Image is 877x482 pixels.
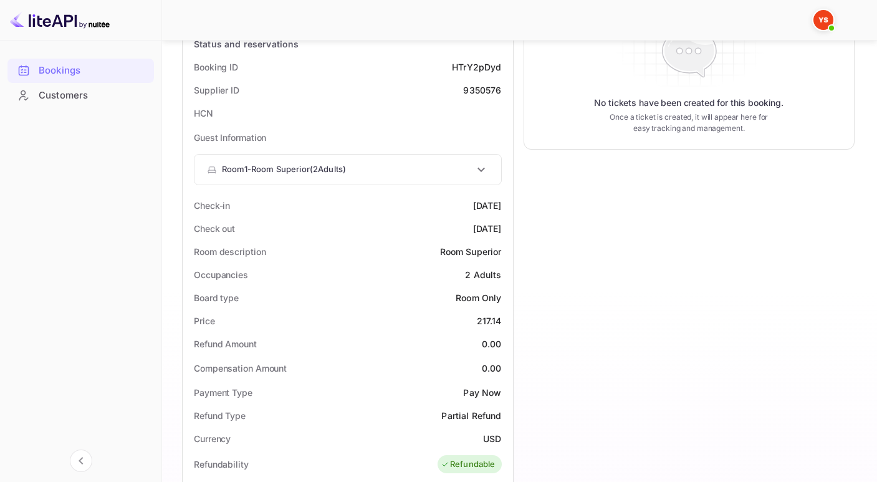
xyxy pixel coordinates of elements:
[194,37,299,51] div: Status and reservations
[473,199,502,212] div: [DATE]
[39,64,148,78] div: Bookings
[473,222,502,235] div: [DATE]
[194,314,215,327] div: Price
[465,268,501,281] div: 2 Adults
[594,97,784,109] p: No tickets have been created for this booking.
[7,59,154,82] a: Bookings
[601,112,777,134] p: Once a ticket is created, it will appear here for easy tracking and management.
[194,245,266,258] div: Room description
[194,84,239,97] div: Supplier ID
[194,458,249,471] div: Refundability
[7,84,154,107] a: Customers
[7,59,154,83] div: Bookings
[440,245,502,258] div: Room Superior
[194,409,246,422] div: Refund Type
[194,337,257,350] div: Refund Amount
[477,314,502,327] div: 217.14
[482,337,502,350] div: 0.00
[70,450,92,472] button: Collapse navigation
[482,362,502,375] div: 0.00
[441,458,496,471] div: Refundable
[194,155,501,185] div: Room1-Room Superior(2Adults)
[194,268,248,281] div: Occupancies
[194,60,238,74] div: Booking ID
[10,10,110,30] img: LiteAPI logo
[39,89,148,103] div: Customers
[441,409,501,422] div: Partial Refund
[194,131,502,144] p: Guest Information
[813,10,833,30] img: Yandex Support
[7,84,154,108] div: Customers
[194,362,287,375] div: Compensation Amount
[194,199,230,212] div: Check-in
[463,386,501,399] div: Pay Now
[194,291,239,304] div: Board type
[463,84,501,97] div: 9350576
[222,163,346,176] p: Room 1 - Room Superior ( 2 Adults )
[194,432,231,445] div: Currency
[194,222,235,235] div: Check out
[194,386,252,399] div: Payment Type
[194,107,213,120] div: HCN
[456,291,501,304] div: Room Only
[452,60,501,74] div: HTrY2pDyd
[483,432,501,445] div: USD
